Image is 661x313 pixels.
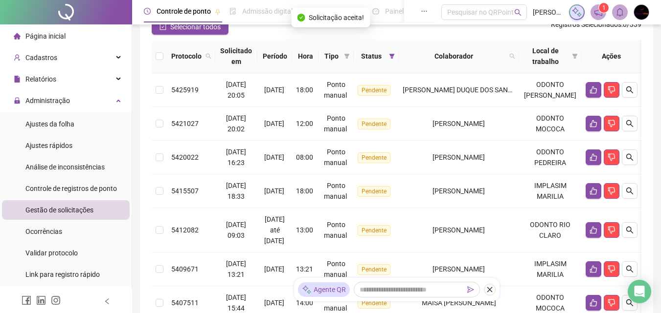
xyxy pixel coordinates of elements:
span: [DATE] 20:05 [226,81,246,99]
span: bell [615,8,624,17]
td: IMPLASIM MARILIA [519,252,582,286]
span: Gestão de férias [314,7,364,15]
span: check-square [160,23,166,30]
span: file [14,76,21,83]
span: like [590,299,597,307]
span: [DATE] [264,299,284,307]
span: user-add [14,54,21,61]
span: Cadastros [25,54,57,62]
div: Agente QR [298,282,350,297]
span: Tipo [322,51,340,62]
th: Solicitado em [215,40,257,73]
img: sparkle-icon.fc2bf0ac1784a2077858766a79e2daf3.svg [302,285,312,295]
span: 5425919 [171,86,199,94]
span: Ajustes da folha [25,120,74,128]
span: like [590,153,597,161]
img: sparkle-icon.fc2bf0ac1784a2077858766a79e2daf3.svg [571,7,582,18]
span: 5415507 [171,187,199,195]
span: Ponto manual [324,81,347,99]
span: dislike [608,187,615,195]
span: 18:00 [296,86,313,94]
span: [PERSON_NAME] [533,7,563,18]
span: Colaborador [403,51,505,62]
span: search [626,86,634,94]
div: Ações [586,51,638,62]
span: like [590,187,597,195]
span: dislike [608,86,615,94]
span: Página inicial [25,32,66,40]
span: 13:00 [296,226,313,234]
span: : 0 / 339 [551,19,641,35]
span: dislike [608,120,615,127]
div: Open Intercom Messenger [628,280,651,303]
span: like [590,265,597,273]
span: dislike [608,299,615,307]
span: Ponto manual [324,182,347,200]
span: search [509,53,515,59]
span: [DATE] [264,120,284,127]
span: 5409671 [171,265,199,273]
td: ODONTO RIO CLARO [519,208,582,252]
span: Link para registro rápido [25,271,100,278]
span: Relatórios [25,75,56,83]
span: dashboard [372,8,379,15]
th: Hora [292,40,319,73]
span: search [205,53,211,59]
span: 5421027 [171,120,199,127]
span: [PERSON_NAME] [433,265,485,273]
span: Painel do DP [385,7,423,15]
span: close [486,286,493,293]
span: filter [344,53,350,59]
span: Local de trabalho [523,45,568,67]
span: 13:21 [296,265,313,273]
span: instagram [51,295,61,305]
span: [PERSON_NAME] [433,187,485,195]
span: lock [14,97,21,104]
span: Controle de registros de ponto [25,185,117,192]
span: MAISA [PERSON_NAME] [422,299,496,307]
span: dislike [608,153,615,161]
span: [DATE] [264,187,284,195]
span: 18:00 [296,187,313,195]
span: search [626,187,634,195]
span: Análise de inconsistências [25,163,105,171]
span: [DATE] 18:33 [226,182,246,200]
span: Validar protocolo [25,249,78,257]
img: 91220 [634,5,649,20]
span: [PERSON_NAME] DUQUE DOS SANTOS [403,86,521,94]
span: check-circle [297,14,305,21]
span: search [626,120,634,127]
span: like [590,120,597,127]
span: 08:00 [296,153,313,161]
span: Pendente [358,152,390,163]
span: ellipsis [421,8,428,15]
span: search [204,49,213,63]
span: filter [389,53,395,59]
span: Ponto manual [324,148,347,167]
span: dislike [608,265,615,273]
span: 12:00 [296,120,313,127]
span: Solicitação aceita! [309,12,364,23]
span: Status [358,51,385,62]
span: 5412082 [171,226,199,234]
span: like [590,226,597,234]
span: Pendente [358,264,390,275]
th: Período [257,40,293,73]
span: 14:00 [296,299,313,307]
span: filter [342,49,352,63]
span: Selecionar todos [170,21,221,32]
span: Pendente [358,225,390,236]
span: pushpin [215,9,221,15]
span: Controle de ponto [157,7,211,15]
span: filter [387,49,397,63]
span: home [14,33,21,40]
span: [DATE] 13:21 [226,260,246,278]
span: Pendente [358,119,390,129]
span: 5407511 [171,299,199,307]
span: left [104,298,111,305]
span: filter [570,43,580,69]
td: IMPLASIM MARILIA [519,174,582,208]
sup: 1 [599,3,609,13]
span: Ocorrências [25,228,62,235]
span: search [507,49,517,63]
